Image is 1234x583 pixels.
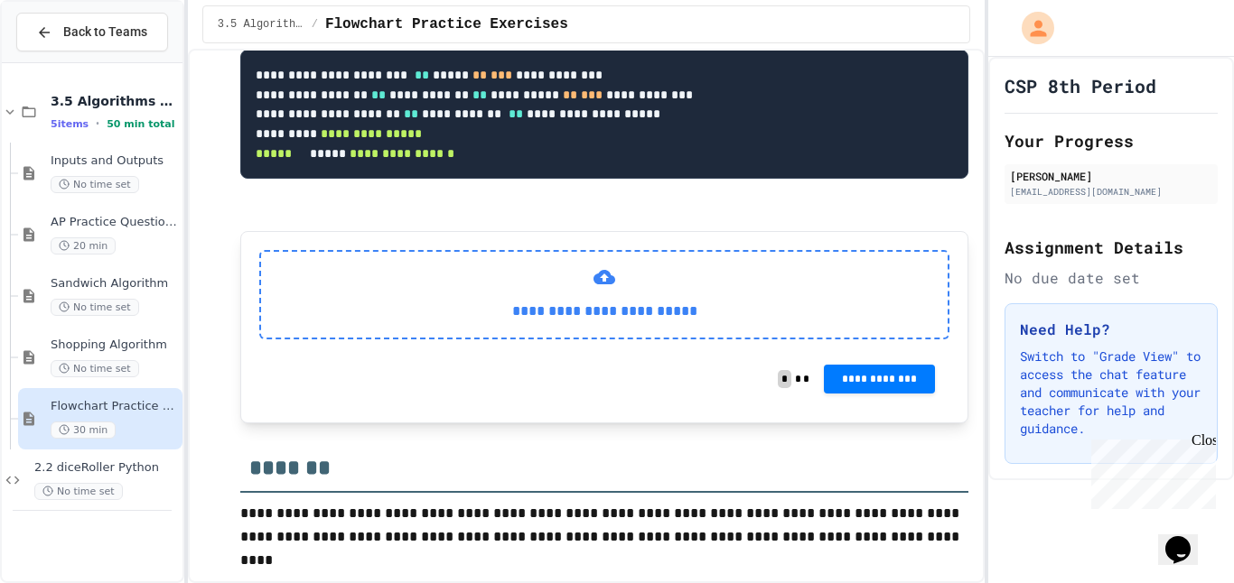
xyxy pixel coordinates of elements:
[51,237,116,254] span: 20 min
[63,23,147,42] span: Back to Teams
[1005,128,1218,153] h2: Your Progress
[1005,267,1218,289] div: No due date set
[107,118,174,130] span: 50 min total
[1010,168,1212,184] div: [PERSON_NAME]
[16,13,168,51] button: Back to Teams
[51,93,179,109] span: 3.5 Algorithms Practice
[1010,185,1212,199] div: [EMAIL_ADDRESS][DOMAIN_NAME]
[1158,511,1216,565] iframe: chat widget
[51,399,179,414] span: Flowchart Practice Exercises
[51,338,179,353] span: Shopping Algorithm
[1084,432,1216,509] iframe: chat widget
[51,360,139,377] span: No time set
[51,421,116,439] span: 30 min
[34,483,123,500] span: No time set
[1003,7,1059,49] div: My Account
[1005,235,1218,260] h2: Assignment Details
[51,153,179,169] span: Inputs and Outputs
[218,17,304,32] span: 3.5 Algorithms Practice
[51,299,139,316] span: No time set
[1020,347,1202,438] p: Switch to "Grade View" to access the chat feature and communicate with your teacher for help and ...
[51,276,179,291] span: Sandwich Algorithm
[51,118,89,130] span: 5 items
[51,176,139,193] span: No time set
[312,17,318,32] span: /
[96,116,99,131] span: •
[325,14,568,35] span: Flowchart Practice Exercises
[1005,73,1156,98] h1: CSP 8th Period
[7,7,125,115] div: Chat with us now!Close
[51,215,179,230] span: AP Practice Questions
[1020,319,1202,340] h3: Need Help?
[34,460,179,476] span: 2.2 diceRoller Python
